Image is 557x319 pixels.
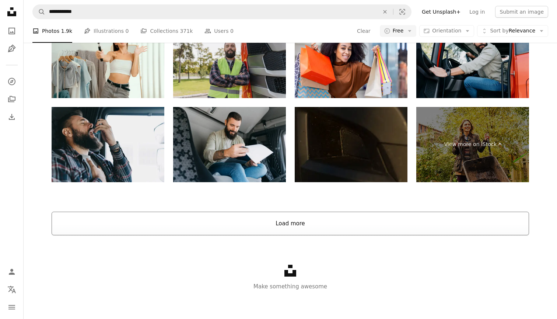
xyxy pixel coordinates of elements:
img: Man using tablet inside a vehicle interior [173,107,286,182]
a: Illustrations [4,41,19,56]
button: Language [4,282,19,297]
img: Truck Driver’s Inhaler Break [52,107,164,182]
img: Happy young woman holding shopping bags in a mall, enjoying a successful shopping day [295,23,407,98]
a: Home — Unsplash [4,4,19,21]
a: Users 0 [204,19,234,43]
form: Find visuals sitewide [32,4,411,19]
span: 0 [126,27,129,35]
button: Sort byRelevance [477,25,548,37]
a: Collections 371k [140,19,193,43]
span: Sort by [490,28,508,34]
a: Download History [4,110,19,124]
img: Young woman making fashion video content for social media. Unveiling [52,23,164,98]
a: Collections [4,92,19,107]
button: Free [380,25,417,37]
p: Make something awesome [24,282,557,291]
button: Clear [377,5,393,19]
span: 371k [180,27,193,35]
img: Closeup of a vehicle grille with a fog light and intricate mesh pattern [295,107,407,182]
a: Get Unsplash+ [417,6,465,18]
a: Log in / Sign up [4,264,19,279]
button: Clear [357,25,371,37]
span: Relevance [490,27,535,35]
a: Photos [4,24,19,38]
a: View more on iStock↗ [416,107,529,182]
a: Explore [4,74,19,89]
img: Truck driver leaning against vehicle confident look [173,23,286,98]
button: Search Unsplash [33,5,45,19]
span: Orientation [432,28,461,34]
img: Man getting out of a modern red van [416,23,529,98]
a: Illustrations 0 [84,19,129,43]
button: Submit an image [495,6,548,18]
button: Visual search [393,5,411,19]
a: Log in [465,6,489,18]
button: Menu [4,300,19,315]
span: 0 [230,27,234,35]
span: Free [393,27,404,35]
button: Orientation [419,25,474,37]
button: Load more [52,212,529,235]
